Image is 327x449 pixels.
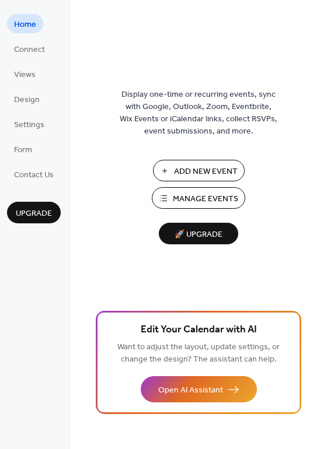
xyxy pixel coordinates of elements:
[14,119,44,131] span: Settings
[166,227,231,243] span: 🚀 Upgrade
[7,114,51,134] a: Settings
[7,89,47,108] a: Design
[158,384,223,397] span: Open AI Assistant
[14,44,45,56] span: Connect
[14,94,40,106] span: Design
[7,164,61,184] a: Contact Us
[7,14,43,33] a: Home
[14,169,54,181] span: Contact Us
[120,89,277,138] span: Display one-time or recurring events, sync with Google, Outlook, Zoom, Eventbrite, Wix Events or ...
[174,166,238,178] span: Add New Event
[14,144,32,156] span: Form
[16,208,52,220] span: Upgrade
[7,139,39,159] a: Form
[117,339,280,367] span: Want to adjust the layout, update settings, or change the design? The assistant can help.
[7,202,61,223] button: Upgrade
[7,39,52,58] a: Connect
[173,193,238,205] span: Manage Events
[7,64,43,83] a: Views
[141,376,257,402] button: Open AI Assistant
[14,69,36,81] span: Views
[159,223,238,244] button: 🚀 Upgrade
[153,160,245,181] button: Add New Event
[14,19,36,31] span: Home
[141,322,257,338] span: Edit Your Calendar with AI
[152,187,245,209] button: Manage Events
